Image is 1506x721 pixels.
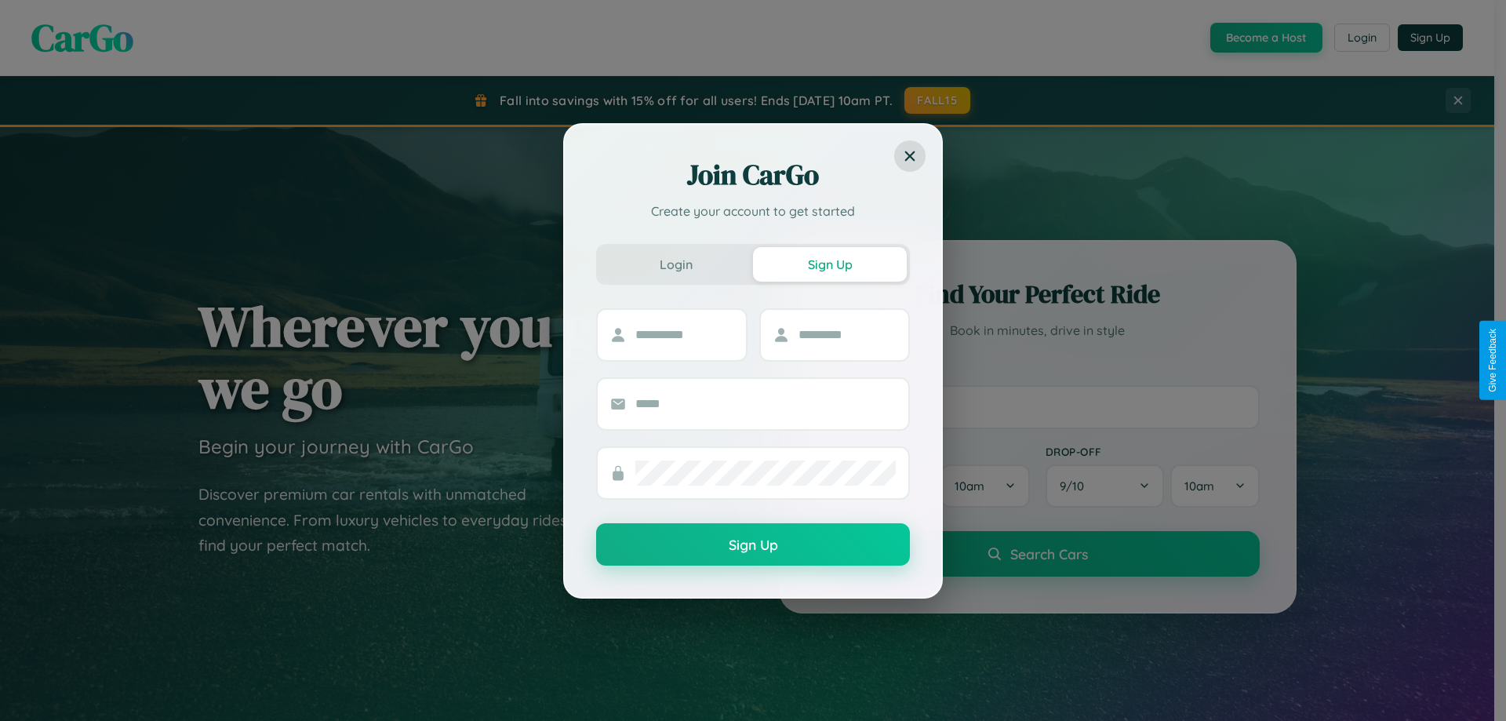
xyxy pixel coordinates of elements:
button: Sign Up [753,247,907,282]
button: Login [599,247,753,282]
button: Sign Up [596,523,910,566]
div: Give Feedback [1487,329,1498,392]
p: Create your account to get started [596,202,910,220]
h2: Join CarGo [596,156,910,194]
